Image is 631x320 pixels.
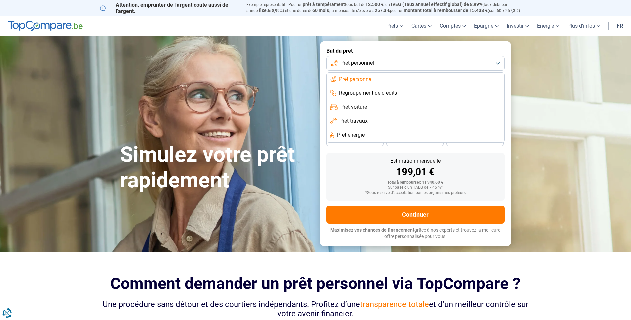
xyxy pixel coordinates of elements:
h2: Comment demander un prêt personnel via TopCompare ? [100,274,531,293]
span: 30 mois [407,139,422,143]
a: Prêts [382,16,407,36]
span: prêt à tempérament [303,2,345,7]
img: TopCompare [8,21,83,31]
span: montant total à rembourser de 15.438 € [404,8,488,13]
p: Exemple représentatif : Pour un tous but de , un (taux débiteur annuel de 8,99%) et une durée de ... [246,2,531,14]
button: Prêt personnel [326,56,505,71]
h1: Simulez votre prêt rapidement [120,142,312,193]
span: Prêt travaux [339,117,368,125]
span: 12.500 € [365,2,384,7]
span: Maximisez vos chances de financement [330,227,414,233]
div: *Sous réserve d'acceptation par les organismes prêteurs [332,191,499,195]
a: Investir [503,16,533,36]
span: TAEG (Taux annuel effectif global) de 8,99% [390,2,482,7]
div: Total à rembourser: 11 940,60 € [332,180,499,185]
span: 36 mois [348,139,362,143]
span: Prêt voiture [340,103,367,111]
div: 199,01 € [332,167,499,177]
div: Estimation mensuelle [332,158,499,164]
span: 24 mois [468,139,482,143]
span: Regroupement de crédits [339,89,397,97]
a: Énergie [533,16,563,36]
button: Continuer [326,206,505,224]
a: Plus d'infos [563,16,604,36]
span: transparence totale [360,300,429,309]
span: Prêt personnel [340,59,374,67]
span: 60 mois [312,8,329,13]
a: Cartes [407,16,436,36]
div: Sur base d'un TAEG de 7,45 %* [332,185,499,190]
label: But du prêt [326,48,505,54]
span: Prêt énergie [337,131,365,139]
div: Une procédure sans détour et des courtiers indépendants. Profitez d’une et d’un meilleur contrôle... [100,300,531,319]
span: 257,3 € [375,8,390,13]
p: grâce à nos experts et trouvez la meilleure offre personnalisée pour vous. [326,227,505,240]
a: Épargne [470,16,503,36]
a: fr [613,16,627,36]
span: Prêt personnel [339,76,373,83]
span: fixe [259,8,267,13]
a: Comptes [436,16,470,36]
p: Attention, emprunter de l'argent coûte aussi de l'argent. [100,2,238,14]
